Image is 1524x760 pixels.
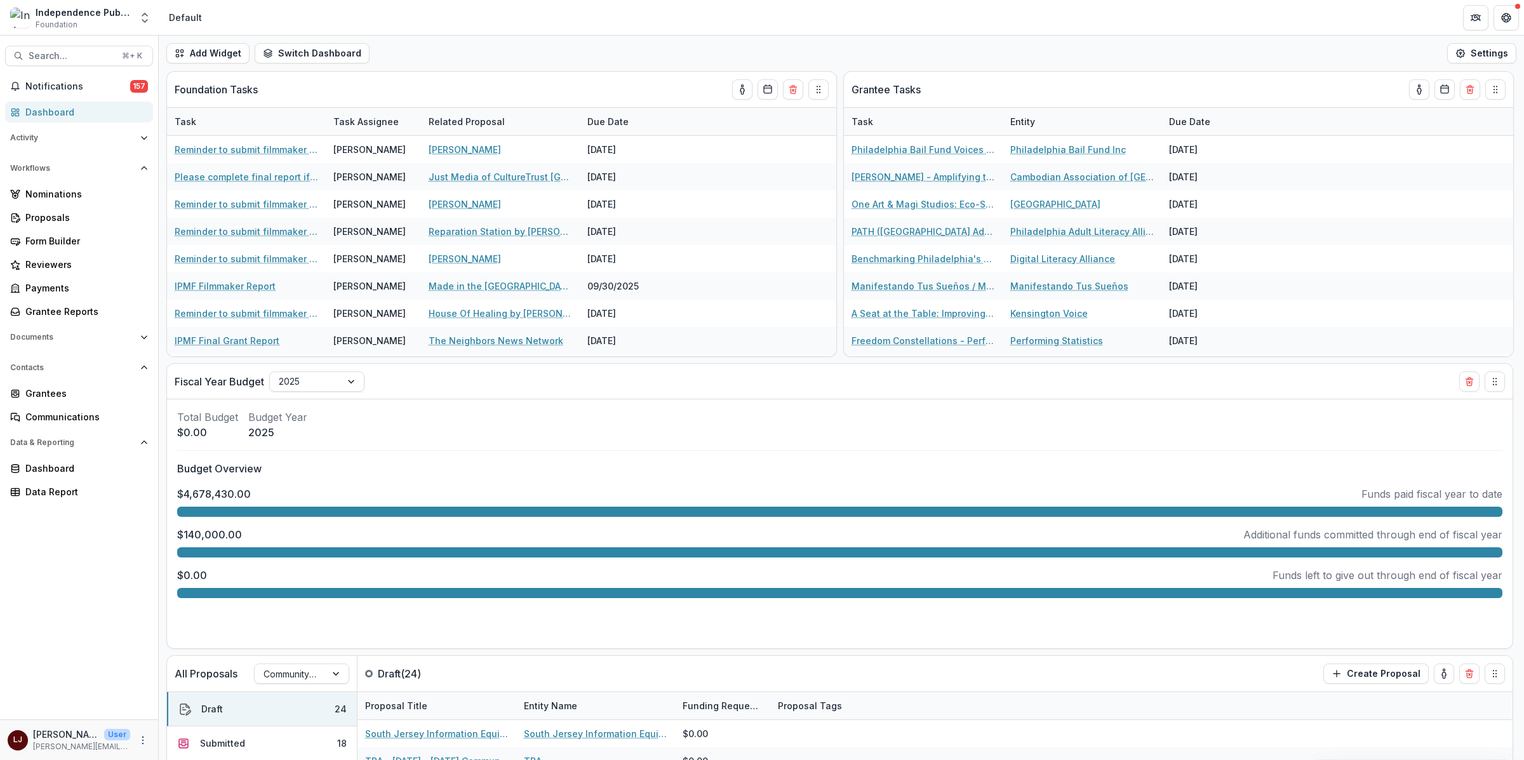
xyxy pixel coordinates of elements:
[33,728,99,741] p: [PERSON_NAME]
[333,252,406,265] div: [PERSON_NAME]
[104,729,130,740] p: User
[580,115,636,128] div: Due Date
[580,327,675,354] div: [DATE]
[1010,334,1103,347] a: Performing Statistics
[770,699,850,712] div: Proposal Tags
[1161,354,1257,382] div: [DATE]
[25,387,143,400] div: Grantees
[1447,43,1516,63] button: Settings
[5,458,153,479] a: Dashboard
[1010,170,1154,183] a: Cambodian Association of [GEOGRAPHIC_DATA]
[5,301,153,322] a: Grantee Reports
[1434,79,1455,100] button: Calendar
[1434,663,1454,684] button: toggle-assigned-to-me
[732,79,752,100] button: toggle-assigned-to-me
[1494,5,1519,30] button: Get Help
[516,692,675,719] div: Entity Name
[580,354,675,382] div: [DATE]
[1361,486,1502,502] p: Funds paid fiscal year to date
[1485,663,1505,684] button: Drag
[25,410,143,423] div: Communications
[175,197,318,211] a: Reminder to submit filmmaker report
[429,279,572,293] a: Made in the [GEOGRAPHIC_DATA] (Feature Documentary)
[177,410,238,425] p: Total Budget
[135,733,150,748] button: More
[333,170,406,183] div: [PERSON_NAME]
[167,108,326,135] div: Task
[167,115,204,128] div: Task
[358,692,516,719] div: Proposal Title
[5,76,153,97] button: Notifications157
[580,190,675,218] div: [DATE]
[808,79,829,100] button: Drag
[1161,108,1257,135] div: Due Date
[1459,371,1480,392] button: Delete card
[175,666,237,681] p: All Proposals
[5,383,153,404] a: Grantees
[326,108,421,135] div: Task Assignee
[1010,225,1154,238] a: Philadelphia Adult Literacy Alliance
[10,363,135,372] span: Contacts
[10,8,30,28] img: Independence Public Media Foundation
[36,19,77,30] span: Foundation
[1010,307,1088,320] a: Kensington Voice
[175,225,318,238] a: Reminder to submit filmmaker report
[5,406,153,427] a: Communications
[1003,115,1043,128] div: Entity
[1409,79,1429,100] button: toggle-assigned-to-me
[358,699,435,712] div: Proposal Title
[852,197,995,211] a: One Art & Magi Studios: Eco-Sustainable Multimedia Lab for the Future - One Art Community Center
[1459,663,1480,684] button: Delete card
[1463,5,1488,30] button: Partners
[25,105,143,119] div: Dashboard
[1010,279,1128,293] a: Manifestando Tus Sueños
[5,128,153,148] button: Open Activity
[175,307,318,320] a: Reminder to submit filmmaker report
[852,334,995,347] a: Freedom Constellations - Performing Statistics
[5,183,153,204] a: Nominations
[675,699,770,712] div: Funding Requested
[175,374,264,389] p: Fiscal Year Budget
[1161,300,1257,327] div: [DATE]
[852,143,995,156] a: Philadelphia Bail Fund Voices of Cash Bail - [GEOGRAPHIC_DATA] Bail Fund
[13,736,22,744] div: Lorraine Jabouin
[164,8,207,27] nav: breadcrumb
[169,11,202,24] div: Default
[10,333,135,342] span: Documents
[580,108,675,135] div: Due Date
[335,702,347,716] div: 24
[852,252,995,265] a: Benchmarking Philadelphia's Digital Connectivity and Access - Digital Literacy Alliance
[580,300,675,327] div: [DATE]
[175,334,279,347] a: IPMF Final Grant Report
[844,115,881,128] div: Task
[1161,163,1257,190] div: [DATE]
[429,197,501,211] a: [PERSON_NAME]
[130,80,148,93] span: 157
[421,108,580,135] div: Related Proposal
[1010,197,1100,211] a: [GEOGRAPHIC_DATA]
[1003,108,1161,135] div: Entity
[25,234,143,248] div: Form Builder
[119,49,145,63] div: ⌘ + K
[1243,527,1502,542] p: Additional funds committed through end of fiscal year
[248,410,307,425] p: Budget Year
[852,307,995,320] a: A Seat at the Table: Improving Community Wellness Through Communication Equity - Kensington Voice
[770,692,929,719] div: Proposal Tags
[175,252,318,265] a: Reminder to submit filmmaker report
[326,115,406,128] div: Task Assignee
[25,211,143,224] div: Proposals
[429,307,572,320] a: House Of Healing by [PERSON_NAME]
[675,692,770,719] div: Funding Requested
[177,527,242,542] p: $140,000.00
[167,692,357,726] button: Draft24
[1161,136,1257,163] div: [DATE]
[177,486,251,502] p: $4,678,430.00
[333,307,406,320] div: [PERSON_NAME]
[580,163,675,190] div: [DATE]
[25,305,143,318] div: Grantee Reports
